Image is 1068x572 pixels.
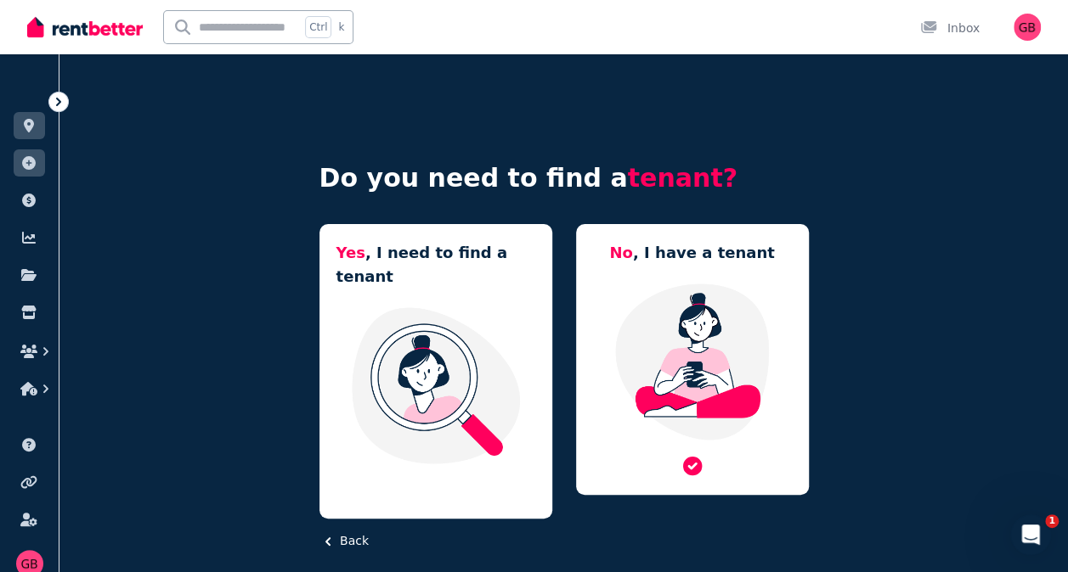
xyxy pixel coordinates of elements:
[336,244,365,261] span: Yes
[920,20,980,36] div: Inbox
[338,20,344,34] span: k
[593,282,792,441] img: Manage my property
[319,163,809,193] h4: Do you need to find a
[1010,514,1051,555] iframe: Intercom live chat
[27,14,143,40] img: RentBetter
[336,306,535,465] img: I need a tenant
[609,244,632,261] span: No
[1014,14,1041,41] img: Gemma Birch
[305,16,331,38] span: Ctrl
[319,532,369,550] button: Back
[609,241,774,265] h5: , I have a tenant
[628,163,737,193] span: tenant?
[1045,514,1059,528] span: 1
[336,241,535,289] h5: , I need to find a tenant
